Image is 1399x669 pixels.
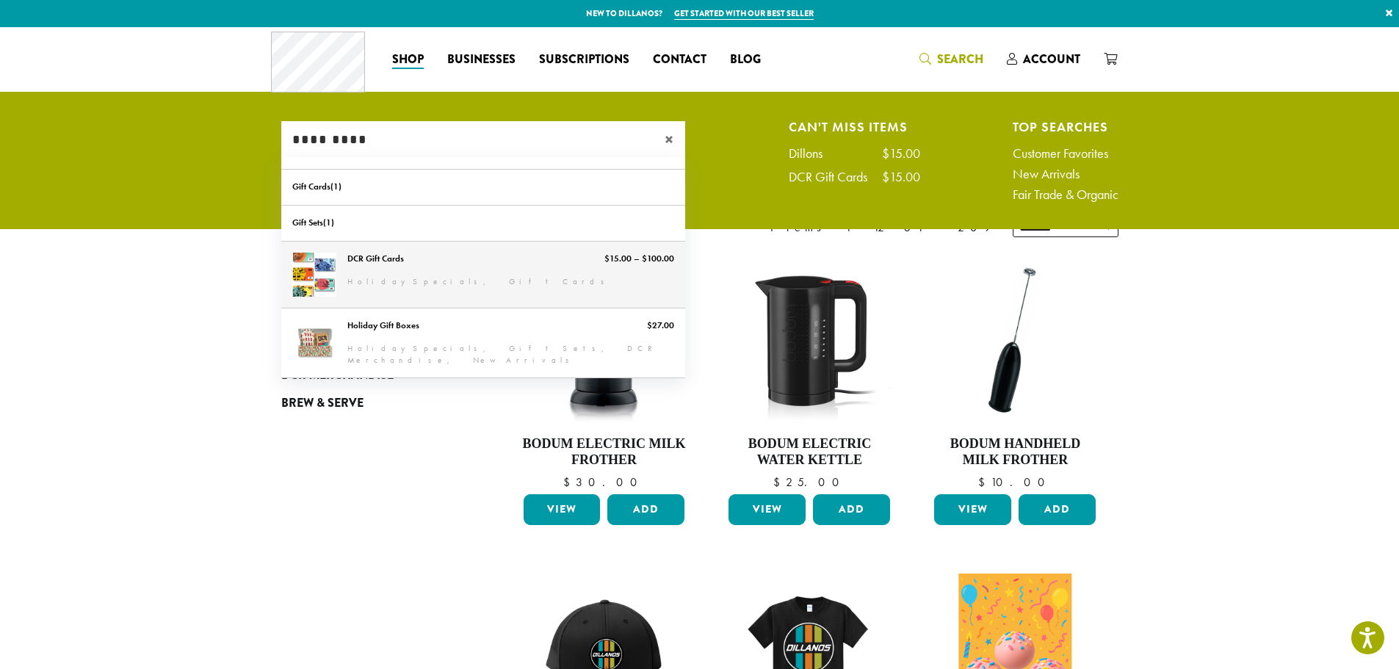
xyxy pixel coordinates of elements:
[563,474,576,490] span: $
[789,170,882,184] div: DCR Gift Cards
[789,121,920,132] h4: Can't Miss Items
[882,170,920,184] div: $15.00
[789,147,837,160] div: Dillons
[520,436,689,468] h4: Bodum Electric Milk Frother
[773,474,846,490] bdi: 25.00
[725,436,894,468] h4: Bodum Electric Water Kettle
[665,131,685,148] span: ×
[281,394,364,413] span: Brew & Serve
[930,256,1099,424] img: DP3927.01-002.png
[392,51,424,69] span: Shop
[978,474,1052,490] bdi: 10.00
[1013,147,1118,160] a: Customer Favorites
[1013,188,1118,201] a: Fair Trade & Organic
[882,147,920,160] div: $15.00
[1023,51,1080,68] span: Account
[730,51,761,69] span: Blog
[563,474,644,490] bdi: 30.00
[725,256,894,424] img: DP3955.01.png
[729,494,806,525] a: View
[674,7,814,20] a: Get started with our best seller
[1019,494,1096,525] button: Add
[773,474,786,490] span: $
[930,436,1099,468] h4: Bodum Handheld Milk Frother
[524,494,601,525] a: View
[653,51,706,69] span: Contact
[725,256,894,488] a: Bodum Electric Water Kettle $25.00
[281,389,458,417] a: Brew & Serve
[539,51,629,69] span: Subscriptions
[520,256,689,488] a: Bodum Electric Milk Frother $30.00
[1013,121,1118,132] h4: Top Searches
[607,494,684,525] button: Add
[937,51,983,68] span: Search
[930,256,1099,488] a: Bodum Handheld Milk Frother $10.00
[908,47,995,71] a: Search
[380,48,435,71] a: Shop
[978,474,991,490] span: $
[813,494,890,525] button: Add
[1013,167,1118,181] a: New Arrivals
[447,51,516,69] span: Businesses
[934,494,1011,525] a: View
